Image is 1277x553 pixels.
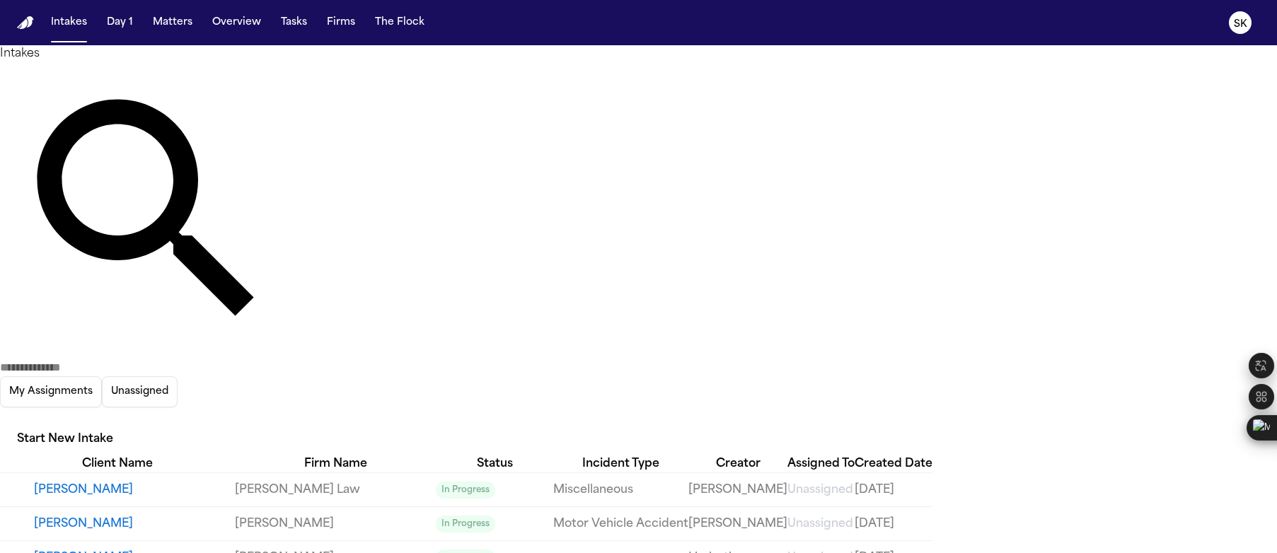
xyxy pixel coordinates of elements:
button: View details for Adama Fall [34,516,235,532]
a: View details for Adama Fall [436,515,553,532]
div: Creator [688,455,787,472]
a: View details for Kano Dennard [235,482,436,499]
div: Assigned To [787,455,855,472]
a: View details for Adama Fall [855,516,932,532]
button: Intakes [45,10,93,35]
span: Unassigned [787,484,853,496]
button: View details for Kano Dennard [34,482,235,499]
img: Finch Logo [17,16,34,30]
button: Matters [147,10,198,35]
a: View details for Kano Dennard [553,482,688,499]
button: Firms [321,10,361,35]
div: Created Date [855,455,932,472]
button: Unassigned [102,376,178,407]
a: View details for Adama Fall [235,516,436,532]
a: Home [17,16,34,30]
button: Day 1 [101,10,139,35]
a: View details for Kano Dennard [855,482,932,499]
a: View details for Adama Fall [553,516,688,532]
button: The Flock [369,10,430,35]
div: Incident Type [553,455,688,472]
button: Tasks [275,10,313,35]
div: Status [436,455,553,472]
span: Unassigned [787,518,853,530]
div: Firm Name [235,455,436,472]
a: View details for Adama Fall [688,516,787,532]
a: View details for Kano Dennard [688,482,787,499]
button: Overview [207,10,267,35]
a: View details for Kano Dennard [436,481,553,499]
span: In Progress [436,482,495,499]
span: In Progress [436,516,495,532]
a: View details for Kano Dennard [787,482,855,499]
a: View details for Adama Fall [787,516,855,532]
